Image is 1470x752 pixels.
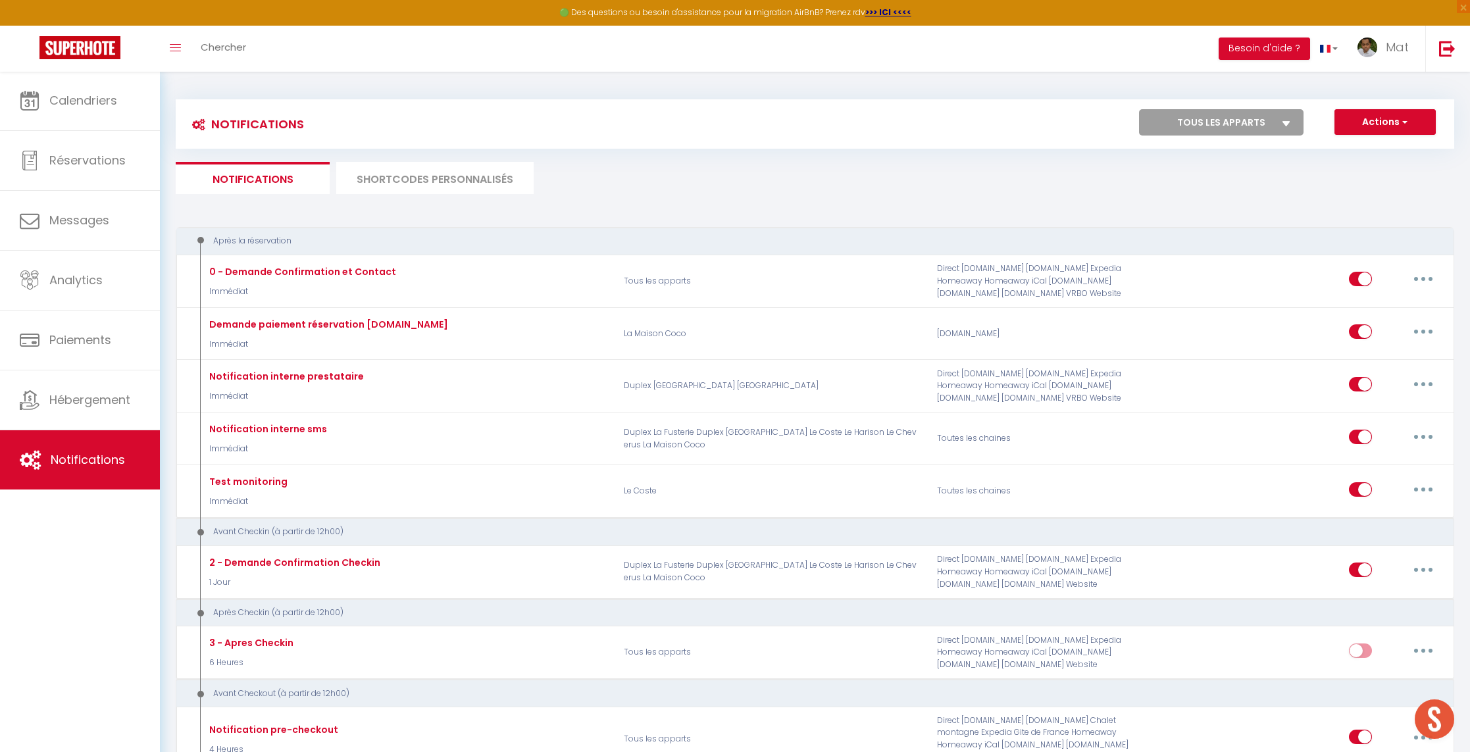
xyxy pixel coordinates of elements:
img: logout [1439,40,1456,57]
button: Besoin d'aide ? [1219,38,1310,60]
p: Tous les apparts [615,262,928,300]
img: ... [1357,38,1377,57]
p: 6 Heures [206,657,293,669]
p: Immédiat [206,443,327,455]
p: Tous les apparts [615,634,928,672]
p: Duplex La Fusterie Duplex [GEOGRAPHIC_DATA] Le Coste Le Harison Le Cheverus La Maison Coco [615,553,928,591]
span: Réservations [49,152,126,168]
div: Direct [DOMAIN_NAME] [DOMAIN_NAME] Expedia Homeaway Homeaway iCal [DOMAIN_NAME] [DOMAIN_NAME] [DO... [928,634,1138,672]
div: Demande paiement réservation [DOMAIN_NAME] [206,317,448,332]
a: >>> ICI <<<< [865,7,911,18]
li: SHORTCODES PERSONNALISÉS [336,162,534,194]
span: Hébergement [49,391,130,408]
div: Test monitoring [206,474,288,489]
p: Duplex [GEOGRAPHIC_DATA] [GEOGRAPHIC_DATA] [615,367,928,405]
div: Après la réservation [188,235,1417,247]
span: Analytics [49,272,103,288]
div: Direct [DOMAIN_NAME] [DOMAIN_NAME] Expedia Homeaway Homeaway iCal [DOMAIN_NAME] [DOMAIN_NAME] [DO... [928,553,1138,591]
p: La Maison Coco [615,314,928,353]
div: Toutes les chaines [928,472,1138,511]
div: Ouvrir le chat [1415,699,1454,739]
div: Direct [DOMAIN_NAME] [DOMAIN_NAME] Expedia Homeaway Homeaway iCal [DOMAIN_NAME] [DOMAIN_NAME] [DO... [928,262,1138,300]
span: Chercher [201,40,246,54]
div: Notification pre-checkout [206,722,338,737]
p: Immédiat [206,286,396,298]
img: Super Booking [39,36,120,59]
div: Notification interne sms [206,422,327,436]
div: 0 - Demande Confirmation et Contact [206,264,396,279]
p: Immédiat [206,495,288,508]
div: 3 - Apres Checkin [206,636,293,650]
div: Notification interne prestataire [206,369,364,384]
p: Immédiat [206,390,364,403]
div: [DOMAIN_NAME] [928,314,1138,353]
span: Notifications [51,451,125,468]
div: Après Checkin (à partir de 12h00) [188,607,1417,619]
a: Chercher [191,26,256,72]
div: Avant Checkin (à partir de 12h00) [188,526,1417,538]
div: Toutes les chaines [928,420,1138,458]
p: Duplex La Fusterie Duplex [GEOGRAPHIC_DATA] Le Coste Le Harison Le Cheverus La Maison Coco [615,420,928,458]
button: Actions [1334,109,1436,136]
span: Paiements [49,332,111,348]
li: Notifications [176,162,330,194]
div: 2 - Demande Confirmation Checkin [206,555,380,570]
span: Mat [1386,39,1409,55]
div: Direct [DOMAIN_NAME] [DOMAIN_NAME] Expedia Homeaway Homeaway iCal [DOMAIN_NAME] [DOMAIN_NAME] [DO... [928,367,1138,405]
div: Avant Checkout (à partir de 12h00) [188,688,1417,700]
p: Immédiat [206,338,448,351]
span: Calendriers [49,92,117,109]
p: 1 Jour [206,576,380,589]
span: Messages [49,212,109,228]
h3: Notifications [186,109,304,139]
p: Le Coste [615,472,928,511]
a: ... Mat [1348,26,1425,72]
